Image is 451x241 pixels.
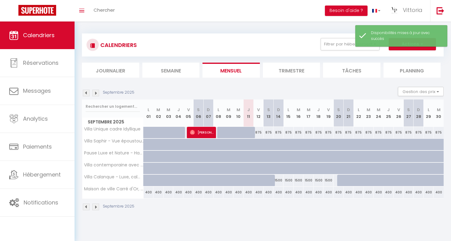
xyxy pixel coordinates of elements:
p: Septembre 2025 [103,90,134,95]
div: 400 [173,187,183,198]
abbr: D [207,107,210,113]
div: 400 [353,187,364,198]
div: 400 [403,187,414,198]
li: Semaine [142,63,200,78]
abbr: M [437,107,441,113]
div: 400 [273,187,283,198]
abbr: S [197,107,200,113]
span: Réservations [23,59,59,67]
th: 14 [273,99,283,127]
h3: CALENDRIERS [99,38,137,52]
li: Trimestre [263,63,320,78]
div: 875 [294,127,304,138]
th: 27 [403,99,414,127]
button: Besoin d'aide ? [325,6,368,16]
th: 08 [214,99,224,127]
span: [PERSON_NAME] [190,126,214,138]
th: 20 [333,99,344,127]
li: Journalier [82,63,139,78]
th: 16 [294,99,304,127]
span: Maison de ville Carré d'Or, terrasse plein sud [83,187,145,191]
div: 1500 [314,175,324,186]
div: 400 [364,187,374,198]
th: 06 [194,99,204,127]
div: 400 [203,187,214,198]
abbr: L [287,107,289,113]
th: 15 [283,99,294,127]
span: Paiements [23,143,52,150]
span: Analytics [23,115,48,122]
span: Villa Calanque - Luxe, calme, vue panoramique [83,175,145,179]
div: 875 [344,127,354,138]
div: 400 [414,187,424,198]
div: 1500 [273,175,283,186]
div: 875 [264,127,274,138]
th: 25 [384,99,394,127]
abbr: V [257,107,260,113]
div: 875 [253,127,264,138]
img: logout [437,7,444,14]
div: 875 [384,127,394,138]
div: 400 [253,187,264,198]
span: Calendriers [23,31,55,39]
abbr: S [267,107,270,113]
div: 400 [144,187,154,198]
div: Disponibilités mises à jour avec succès [371,30,441,42]
div: 400 [294,187,304,198]
div: 875 [374,127,384,138]
p: Septembre 2025 [103,204,134,209]
span: Septembre 2025 [82,118,143,126]
div: 875 [314,127,324,138]
abbr: V [397,107,400,113]
li: Tâches [323,63,380,78]
button: Gestion des prix [398,87,444,96]
li: Mensuel [202,63,260,78]
abbr: S [337,107,340,113]
div: 400 [333,187,344,198]
div: 400 [314,187,324,198]
img: ... [390,6,399,15]
th: 04 [173,99,183,127]
abbr: M [237,107,240,113]
div: 400 [233,187,244,198]
div: 1500 [303,175,314,186]
div: 400 [424,187,434,198]
div: 400 [323,187,333,198]
th: 11 [244,99,254,127]
th: 24 [374,99,384,127]
span: Hébergement [23,171,61,178]
div: 400 [283,187,294,198]
div: 875 [283,127,294,138]
div: 875 [403,127,414,138]
span: Messages [23,87,51,95]
abbr: D [347,107,350,113]
div: 1500 [294,175,304,186]
th: 03 [164,99,174,127]
div: 400 [394,187,404,198]
th: 19 [323,99,333,127]
th: 22 [353,99,364,127]
div: 875 [273,127,283,138]
th: 05 [183,99,194,127]
th: 29 [424,99,434,127]
button: Ouvrir le widget de chat LiveChat [5,2,23,21]
abbr: S [407,107,410,113]
div: 875 [394,127,404,138]
abbr: M [307,107,310,113]
span: Vittoria [403,6,422,14]
span: Villa Unique cadre Idyllique [83,127,141,131]
li: Planning [384,63,441,78]
div: 400 [264,187,274,198]
span: Chercher [94,7,115,13]
th: 09 [223,99,233,127]
abbr: M [227,107,230,113]
th: 17 [303,99,314,127]
th: 02 [153,99,164,127]
div: 400 [194,187,204,198]
div: 875 [364,127,374,138]
abbr: L [218,107,219,113]
abbr: L [358,107,360,113]
th: 07 [203,99,214,127]
th: 13 [264,99,274,127]
abbr: L [148,107,149,113]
